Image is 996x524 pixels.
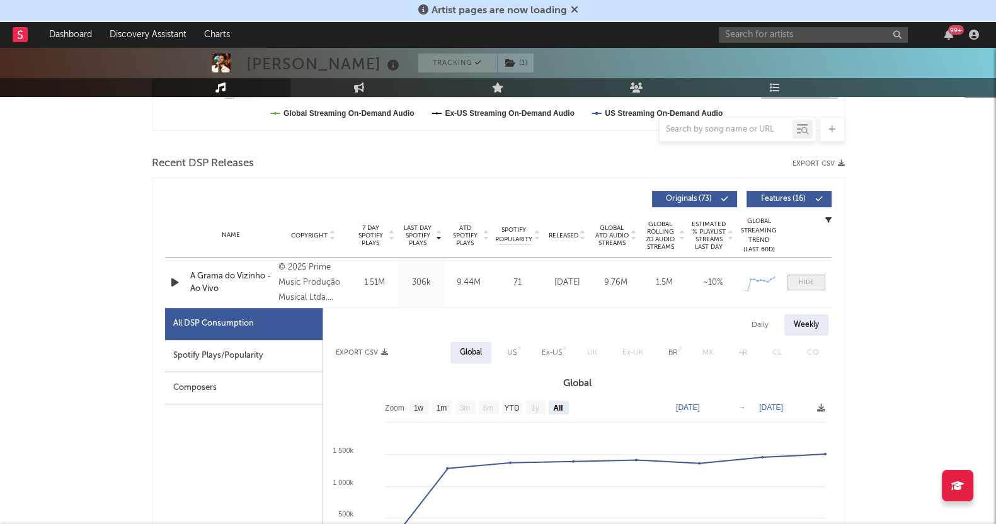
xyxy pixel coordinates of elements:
text: → [738,403,746,412]
div: 99 + [948,25,964,35]
span: Last Day Spotify Plays [401,224,435,247]
span: Released [549,232,578,239]
button: Originals(73) [652,191,737,207]
span: Features ( 16 ) [755,195,813,203]
a: Charts [195,22,239,47]
div: Daily [742,314,778,336]
div: All DSP Consumption [173,316,254,331]
div: 1.51M [354,276,395,289]
div: Global [460,345,482,360]
text: 1 000k [332,479,353,486]
button: Features(16) [747,191,832,207]
button: Export CSV [793,160,845,168]
text: Ex-US Streaming On-Demand Audio [445,109,575,118]
div: All DSP Consumption [165,308,323,340]
div: [DATE] [546,276,588,289]
span: ATD Spotify Plays [449,224,482,247]
div: US [507,345,517,360]
text: 500k [338,510,353,518]
text: US Streaming On-Demand Audio [605,109,723,118]
text: 1y [530,404,539,413]
a: A Grama do Vizinho - Ao Vivo [190,270,273,295]
div: ~ 10 % [692,276,734,289]
div: Global Streaming Trend (Last 60D) [740,217,778,254]
div: 306k [401,276,442,289]
text: Global Streaming On-Demand Audio [283,109,415,118]
text: YTD [504,404,519,413]
a: Discovery Assistant [101,22,195,47]
span: Recent DSP Releases [152,156,254,171]
div: Composers [165,372,323,404]
text: Zoom [385,404,404,413]
text: 1m [436,404,447,413]
text: 1 500k [332,447,353,454]
div: [PERSON_NAME] [246,54,403,74]
div: 9.44M [449,276,489,289]
span: Originals ( 73 ) [660,195,718,203]
text: [DATE] [676,403,700,412]
a: Dashboard [40,22,101,47]
button: (1) [498,54,534,72]
button: 99+ [944,30,953,40]
div: © 2025 Prime Music Produção Musical Ltda, under exclusive license to Warner Music Brasil. [278,260,347,305]
div: Weekly [784,314,828,336]
span: Artist pages are now loading [432,6,567,16]
div: Name [190,231,273,240]
span: Dismiss [571,6,578,16]
span: 7 Day Spotify Plays [354,224,387,247]
div: Ex-US [542,345,562,360]
text: 6m [483,404,493,413]
span: Spotify Popularity [495,225,532,244]
span: Global ATD Audio Streams [595,224,629,247]
div: 9.76M [595,276,637,289]
h3: Global [323,376,832,391]
span: Copyright [291,232,328,239]
div: Spotify Plays/Popularity [165,340,323,372]
span: Estimated % Playlist Streams Last Day [692,220,726,251]
input: Search by song name or URL [660,125,793,135]
text: All [553,404,563,413]
div: 1.5M [643,276,685,289]
span: ( 1 ) [497,54,534,72]
div: 71 [496,276,540,289]
span: Global Rolling 7D Audio Streams [643,220,678,251]
button: Export CSV [336,349,388,356]
input: Search for artists [719,27,908,43]
text: 3m [459,404,470,413]
text: [DATE] [759,403,783,412]
text: 1w [413,404,423,413]
button: Tracking [418,54,497,72]
div: BR [668,345,677,360]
